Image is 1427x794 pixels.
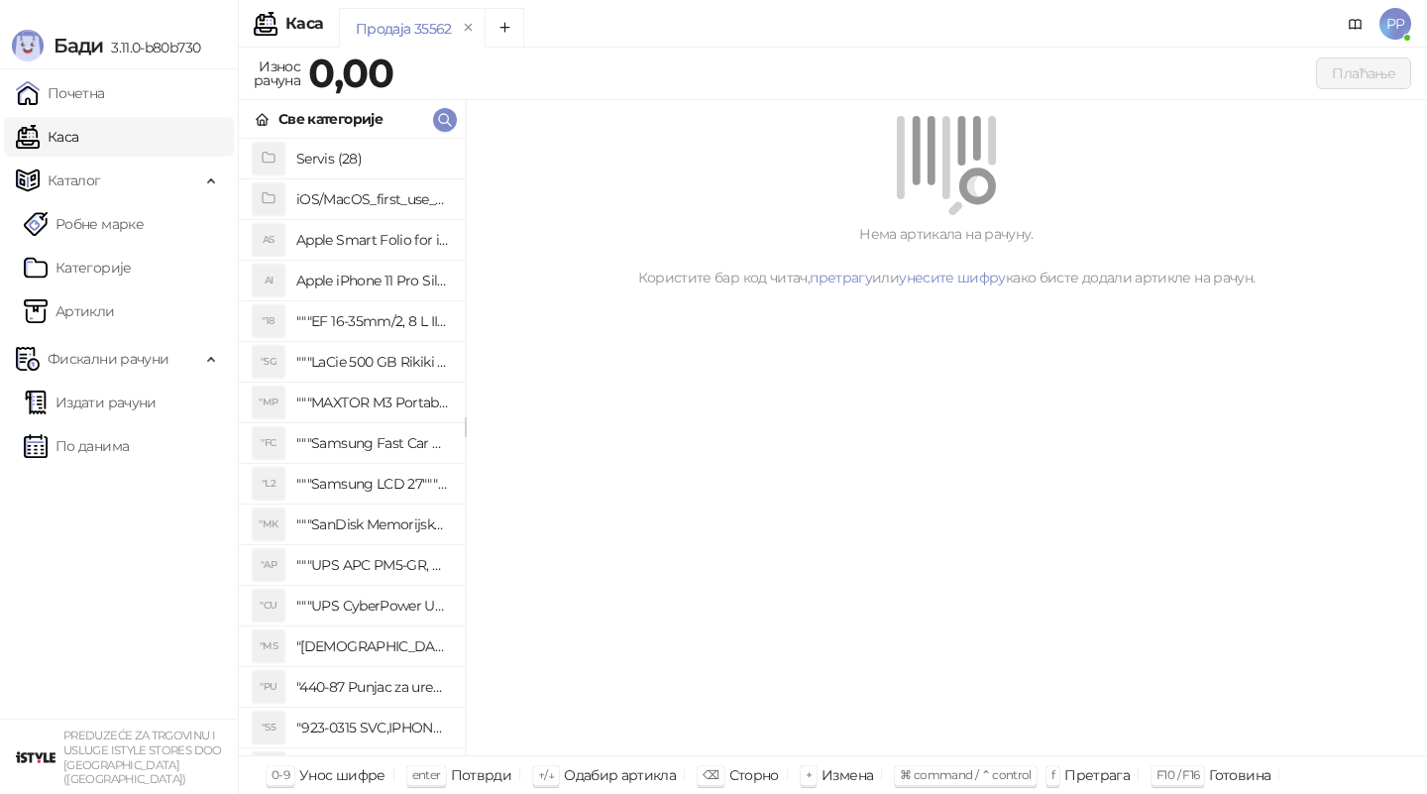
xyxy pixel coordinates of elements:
div: "MP [253,387,284,418]
div: AS [253,224,284,256]
span: f [1051,767,1054,782]
a: унесите шифру [899,269,1006,286]
div: Све категорије [278,108,383,130]
h4: """Samsung Fast Car Charge Adapter, brzi auto punja_, boja crna""" [296,427,449,459]
span: ↑/↓ [538,767,554,782]
span: ⌘ command / ⌃ control [900,767,1032,782]
span: Каталог [48,161,101,200]
a: претрагу [810,269,872,286]
span: Фискални рачуни [48,339,168,379]
img: 64x64-companyLogo-77b92cf4-9946-4f36-9751-bf7bb5fd2c7d.png [16,737,55,777]
div: "SD [253,752,284,784]
span: ⌫ [703,767,718,782]
div: Потврди [451,762,512,788]
h4: "923-0315 SVC,IPHONE 5/5S BATTERY REMOVAL TRAY Držač za iPhone sa kojim se otvara display [296,712,449,743]
h4: iOS/MacOS_first_use_assistance (4) [296,183,449,215]
a: Робне марке [24,204,144,244]
h4: "[DEMOGRAPHIC_DATA] MB, SO-DIMM DDRII, 667 MHz, Napajanje 1,8 0,1 V, Latencija CL5" [296,630,449,662]
button: Add tab [485,8,524,48]
a: Почетна [16,73,105,113]
span: F10 / F16 [1156,767,1199,782]
div: Претрага [1064,762,1130,788]
a: Документација [1340,8,1372,40]
div: grid [239,139,465,755]
a: Каса [16,117,78,157]
span: 0-9 [272,767,289,782]
div: Сторно [729,762,779,788]
h4: """UPS CyberPower UT650EG, 650VA/360W , line-int., s_uko, desktop""" [296,590,449,622]
div: Одабир артикла [564,762,676,788]
span: Бади [54,34,103,57]
h4: """MAXTOR M3 Portable 2TB 2.5"""" crni eksterni hard disk HX-M201TCB/GM""" [296,387,449,418]
button: remove [456,20,482,37]
h4: """LaCie 500 GB Rikiki USB 3.0 / Ultra Compact & Resistant aluminum / USB 3.0 / 2.5""""""" [296,346,449,378]
span: PP [1379,8,1411,40]
div: "FC [253,427,284,459]
div: "AP [253,549,284,581]
a: Издати рачуни [24,383,157,422]
h4: Apple iPhone 11 Pro Silicone Case - Black [296,265,449,296]
div: Продаја 35562 [356,18,452,40]
div: "CU [253,590,284,622]
div: "18 [253,305,284,337]
img: Logo [12,30,44,61]
div: "MK [253,509,284,540]
div: "PU [253,671,284,703]
h4: "923-0448 SVC,IPHONE,TOURQUE DRIVER KIT .65KGF- CM Šrafciger " [296,752,449,784]
div: Износ рачуна [250,54,304,93]
a: Категорије [24,248,132,287]
h4: """SanDisk Memorijska kartica 256GB microSDXC sa SD adapterom SDSQXA1-256G-GN6MA - Extreme PLUS, ... [296,509,449,540]
div: Каса [285,16,323,32]
div: "S5 [253,712,284,743]
h4: """UPS APC PM5-GR, Essential Surge Arrest,5 utic_nica""" [296,549,449,581]
div: Готовина [1209,762,1270,788]
h4: "440-87 Punjac za uredjaje sa micro USB portom 4/1, Stand." [296,671,449,703]
span: + [806,767,812,782]
h4: Servis (28) [296,143,449,174]
a: ArtikliАртикли [24,291,115,331]
h4: """Samsung LCD 27"""" C27F390FHUXEN""" [296,468,449,500]
div: Измена [822,762,873,788]
div: "L2 [253,468,284,500]
strong: 0,00 [308,49,393,97]
div: "5G [253,346,284,378]
span: 3.11.0-b80b730 [103,39,200,57]
a: По данима [24,426,129,466]
div: Нема артикала на рачуну. Користите бар код читач, или како бисте додали артикле на рачун. [490,223,1403,288]
h4: Apple Smart Folio for iPad mini (A17 Pro) - Sage [296,224,449,256]
span: enter [412,767,441,782]
div: Унос шифре [299,762,385,788]
div: "MS [253,630,284,662]
button: Плаћање [1316,57,1411,89]
div: AI [253,265,284,296]
small: PREDUZEĆE ZA TRGOVINU I USLUGE ISTYLE STORES DOO [GEOGRAPHIC_DATA] ([GEOGRAPHIC_DATA]) [63,729,222,786]
h4: """EF 16-35mm/2, 8 L III USM""" [296,305,449,337]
